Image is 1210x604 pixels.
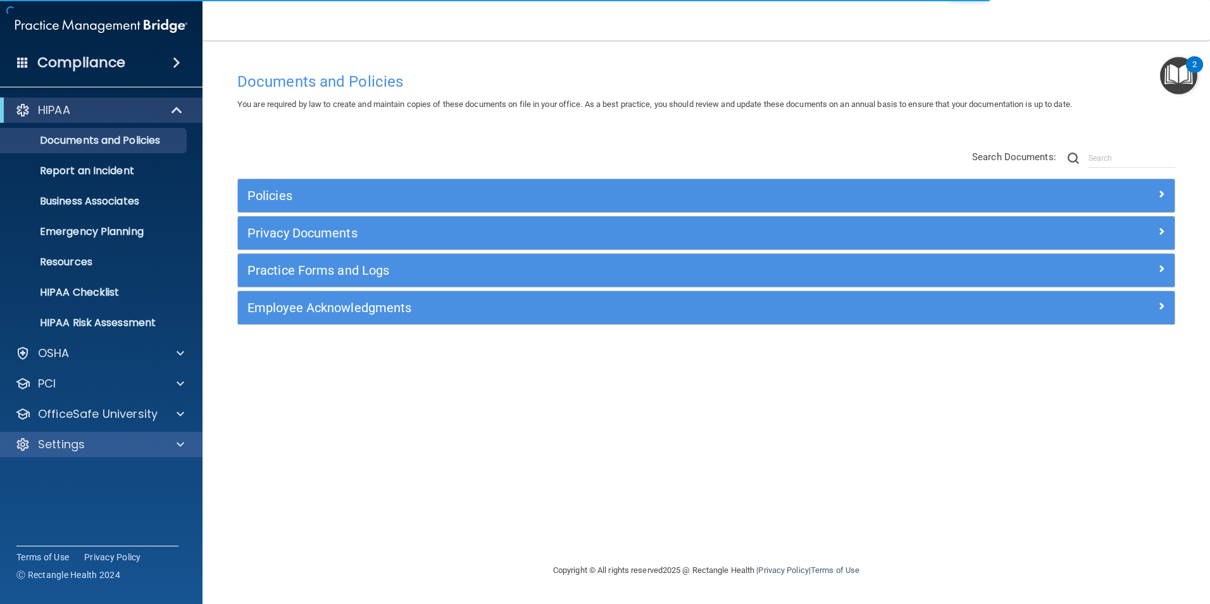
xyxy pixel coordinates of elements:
[8,195,181,208] p: Business Associates
[237,73,1175,90] h4: Documents and Policies
[37,54,125,72] h4: Compliance
[38,376,56,391] p: PCI
[1160,57,1197,94] button: Open Resource Center, 2 new notifications
[38,346,70,361] p: OSHA
[247,301,931,315] h5: Employee Acknowledgments
[15,103,184,118] a: HIPAA
[8,256,181,268] p: Resources
[84,551,141,563] a: Privacy Policy
[15,406,184,422] a: OfficeSafe University
[247,298,1165,318] a: Employee Acknowledgments
[247,223,1165,243] a: Privacy Documents
[15,376,184,391] a: PCI
[1192,65,1197,81] div: 2
[247,263,931,277] h5: Practice Forms and Logs
[8,317,181,329] p: HIPAA Risk Assessment
[972,151,1056,163] span: Search Documents:
[247,260,1165,280] a: Practice Forms and Logs
[38,103,70,118] p: HIPAA
[8,286,181,299] p: HIPAA Checklist
[237,99,1072,109] span: You are required by law to create and maintain copies of these documents on file in your office. ...
[475,550,937,591] div: Copyright © All rights reserved 2025 @ Rectangle Health | |
[8,134,181,147] p: Documents and Policies
[811,565,859,575] a: Terms of Use
[1068,153,1079,164] img: ic-search.3b580494.png
[247,226,931,240] h5: Privacy Documents
[8,225,181,238] p: Emergency Planning
[758,565,808,575] a: Privacy Policy
[247,189,931,203] h5: Policies
[247,186,1165,206] a: Policies
[38,437,85,452] p: Settings
[38,406,158,422] p: OfficeSafe University
[8,165,181,177] p: Report an Incident
[15,346,184,361] a: OSHA
[15,437,184,452] a: Settings
[1088,149,1175,168] input: Search
[16,551,69,563] a: Terms of Use
[16,569,120,581] span: Ⓒ Rectangle Health 2024
[15,13,187,39] img: PMB logo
